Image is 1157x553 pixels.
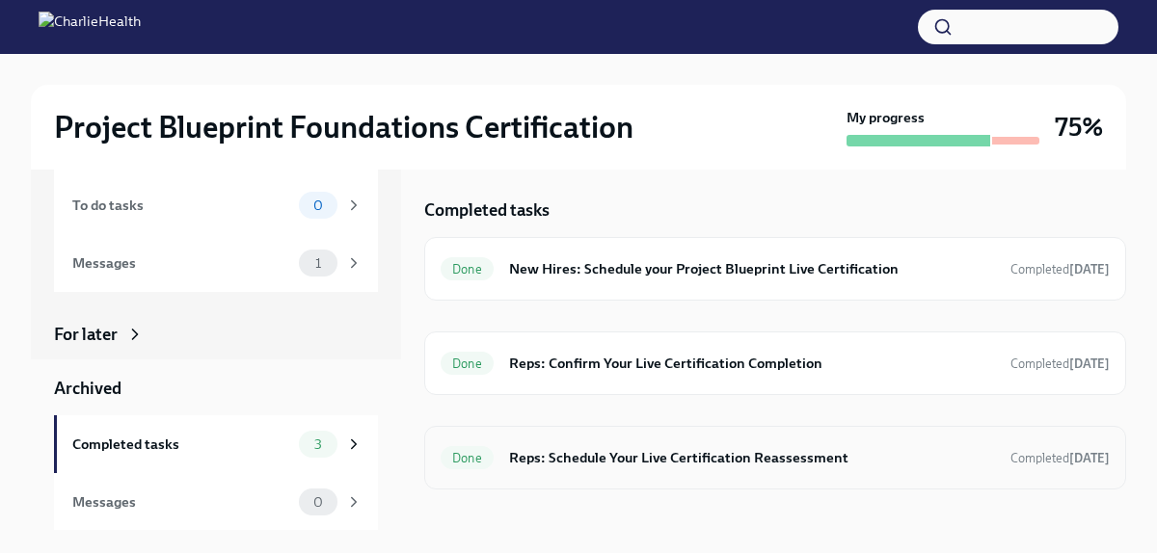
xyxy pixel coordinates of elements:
div: Messages [72,491,291,513]
div: Messages [72,252,291,274]
img: CharlieHealth [39,12,141,42]
h2: Project Blueprint Foundations Certification [54,108,633,146]
strong: [DATE] [1069,451,1110,465]
a: Archived [54,377,378,400]
span: 0 [302,495,335,510]
span: September 29th, 2025 08:49 [1010,449,1110,467]
a: DoneNew Hires: Schedule your Project Blueprint Live CertificationCompleted[DATE] [441,253,1110,284]
h5: Completed tasks [424,198,550,222]
a: Messages1 [54,234,378,292]
strong: [DATE] [1069,356,1110,371]
a: To do tasks0 [54,176,378,234]
h6: New Hires: Schedule your Project Blueprint Live Certification [509,258,995,279]
div: For later [54,323,118,346]
a: For later [54,323,378,346]
span: Done [441,262,494,276]
span: Done [441,356,494,371]
span: August 28th, 2025 12:47 [1010,260,1110,278]
strong: [DATE] [1069,262,1110,276]
h3: 75% [1055,110,1103,145]
div: Completed tasks [72,434,291,455]
span: September 29th, 2025 08:03 [1010,355,1110,373]
h6: Reps: Confirm Your Live Certification Completion [509,353,995,374]
span: 1 [304,256,333,271]
h6: Reps: Schedule Your Live Certification Reassessment [509,447,995,468]
a: Completed tasks3 [54,415,378,473]
span: 0 [302,198,335,213]
span: Completed [1010,451,1110,465]
span: Completed [1010,262,1110,276]
a: DoneReps: Confirm Your Live Certification CompletionCompleted[DATE] [441,348,1110,379]
span: Completed [1010,356,1110,371]
div: To do tasks [72,195,291,216]
strong: My progress [847,108,925,127]
a: Messages0 [54,473,378,531]
a: DoneReps: Schedule Your Live Certification ReassessmentCompleted[DATE] [441,442,1110,473]
span: 3 [303,437,334,452]
span: Done [441,451,494,465]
